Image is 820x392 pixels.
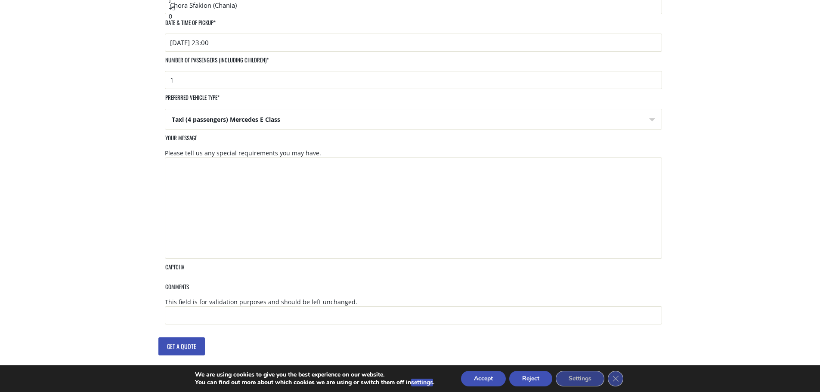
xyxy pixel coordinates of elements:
[411,379,433,386] button: settings
[165,19,216,34] label: Date & time of pickup
[608,371,623,386] button: Close GDPR Cookie Banner
[195,379,434,386] p: You can find out more about which cookies we are using or switch them off in .
[165,263,184,278] label: CAPTCHA
[165,109,662,130] span: Taxi (4 passengers) Mercedes E Class
[165,56,269,71] label: Number of passengers (including children)
[461,371,506,386] button: Accept
[165,298,662,306] div: This field is for validation purposes and should be left unchanged.
[509,371,552,386] button: Reject
[165,149,662,157] div: Please tell us any special requirements you may have.
[165,134,197,149] label: Your message
[165,93,220,108] label: Preferred vehicle type
[165,283,189,298] label: Comments
[195,371,434,379] p: We are using cookies to give you the best experience on our website.
[158,337,205,355] input: Get a quote
[556,371,604,386] button: Settings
